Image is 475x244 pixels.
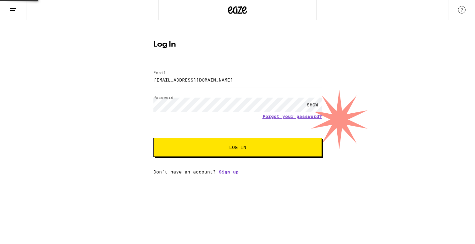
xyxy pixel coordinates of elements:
[153,169,322,174] div: Don't have an account?
[153,95,174,99] label: Password
[303,98,322,112] div: SHOW
[153,71,166,75] label: Email
[219,169,239,174] a: Sign up
[153,41,322,48] h1: Log In
[153,138,322,157] button: Log In
[262,114,322,119] a: Forgot your password?
[153,73,322,87] input: Email
[229,145,246,150] span: Log In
